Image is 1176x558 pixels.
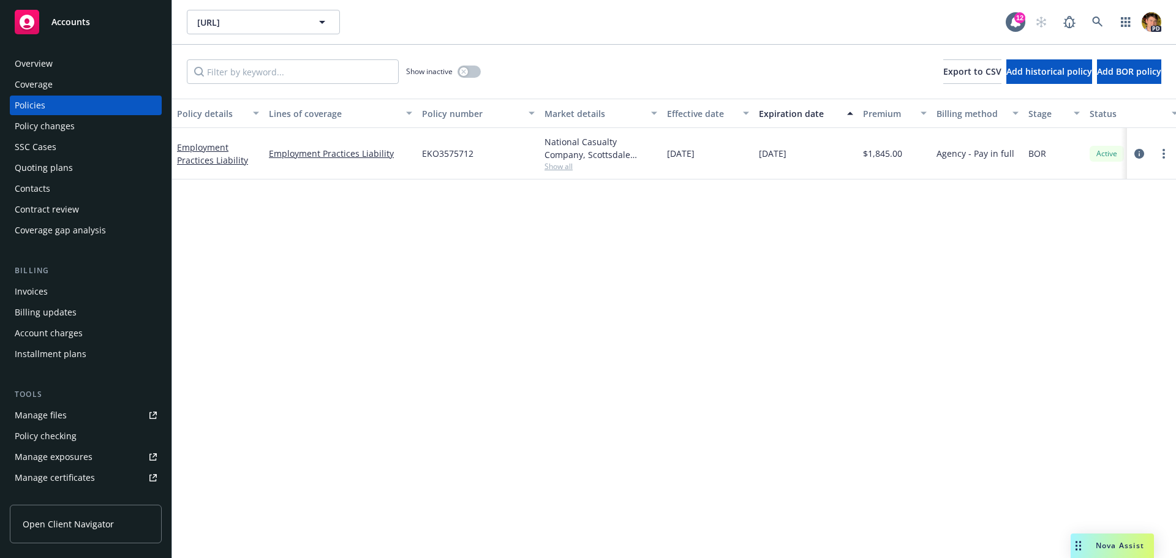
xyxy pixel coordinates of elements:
span: [DATE] [667,147,695,160]
div: National Casualty Company, Scottsdale Insurance Company (Nationwide) [545,135,657,161]
button: Policy details [172,99,264,128]
div: Policy details [177,107,246,120]
img: photo [1142,12,1161,32]
a: Contacts [10,179,162,198]
div: Account charges [15,323,83,343]
div: Tools [10,388,162,401]
a: Start snowing [1029,10,1053,34]
a: Manage certificates [10,468,162,488]
a: Manage BORs [10,489,162,508]
button: Lines of coverage [264,99,417,128]
button: Export to CSV [943,59,1001,84]
div: Invoices [15,282,48,301]
span: BOR [1028,147,1046,160]
span: Agency - Pay in full [937,147,1014,160]
div: SSC Cases [15,137,56,157]
div: Billing method [937,107,1005,120]
div: 12 [1014,12,1025,23]
div: Policy number [422,107,521,120]
a: circleInformation [1132,146,1147,161]
a: Policies [10,96,162,115]
a: Manage exposures [10,447,162,467]
span: Nova Assist [1096,540,1144,551]
button: Expiration date [754,99,858,128]
span: Export to CSV [943,66,1001,77]
button: Market details [540,99,662,128]
a: Search [1085,10,1110,34]
a: Coverage [10,75,162,94]
div: Installment plans [15,344,86,364]
a: Report a Bug [1057,10,1082,34]
a: SSC Cases [10,137,162,157]
button: Stage [1023,99,1085,128]
button: [URL] [187,10,340,34]
span: Add historical policy [1006,66,1092,77]
div: Policies [15,96,45,115]
a: Coverage gap analysis [10,221,162,240]
a: Account charges [10,323,162,343]
button: Billing method [932,99,1023,128]
a: Accounts [10,5,162,39]
button: Policy number [417,99,540,128]
a: Policy checking [10,426,162,446]
button: Add BOR policy [1097,59,1161,84]
span: Active [1095,148,1119,159]
a: Quoting plans [10,158,162,178]
div: Lines of coverage [269,107,399,120]
a: Employment Practices Liability [177,141,248,166]
div: Billing updates [15,303,77,322]
div: Market details [545,107,644,120]
div: Policy changes [15,116,75,136]
div: Coverage [15,75,53,94]
div: Quoting plans [15,158,73,178]
span: $1,845.00 [863,147,902,160]
a: Manage files [10,405,162,425]
button: Effective date [662,99,754,128]
button: Premium [858,99,932,128]
div: Coverage gap analysis [15,221,106,240]
span: Open Client Navigator [23,518,114,530]
div: Expiration date [759,107,840,120]
div: Manage certificates [15,468,95,488]
div: Premium [863,107,913,120]
a: Overview [10,54,162,74]
span: [DATE] [759,147,786,160]
input: Filter by keyword... [187,59,399,84]
div: Overview [15,54,53,74]
div: Drag to move [1071,533,1086,558]
a: Invoices [10,282,162,301]
span: Accounts [51,17,90,27]
a: Policy changes [10,116,162,136]
div: Status [1090,107,1164,120]
div: Contacts [15,179,50,198]
a: more [1156,146,1171,161]
div: Contract review [15,200,79,219]
div: Manage files [15,405,67,425]
div: Effective date [667,107,736,120]
div: Manage exposures [15,447,92,467]
button: Add historical policy [1006,59,1092,84]
span: [URL] [197,16,303,29]
div: Billing [10,265,162,277]
a: Billing updates [10,303,162,322]
span: Show inactive [406,66,453,77]
a: Installment plans [10,344,162,364]
span: EKO3575712 [422,147,473,160]
div: Manage BORs [15,489,72,508]
a: Employment Practices Liability [269,147,412,160]
div: Stage [1028,107,1066,120]
a: Switch app [1114,10,1138,34]
button: Nova Assist [1071,533,1154,558]
span: Add BOR policy [1097,66,1161,77]
a: Contract review [10,200,162,219]
div: Policy checking [15,426,77,446]
span: Show all [545,161,657,172]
